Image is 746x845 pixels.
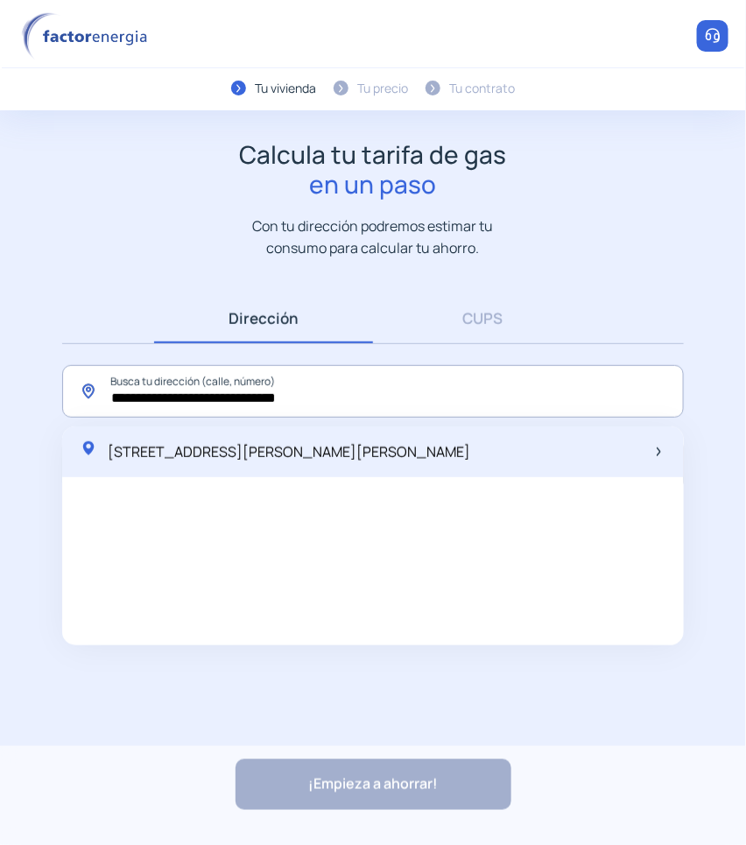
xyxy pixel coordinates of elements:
[108,442,470,461] span: [STREET_ADDRESS][PERSON_NAME][PERSON_NAME]
[240,140,507,199] h1: Calcula tu tarifa de gas
[704,27,721,45] img: llamar
[236,215,511,258] p: Con tu dirección podremos estimar tu consumo para calcular tu ahorro.
[357,79,408,98] div: Tu precio
[373,293,592,343] a: CUPS
[154,293,373,343] a: Dirección
[255,79,316,98] div: Tu vivienda
[18,12,158,60] img: logo factor
[657,447,661,456] img: arrow-next-item.svg
[240,170,507,200] span: en un paso
[80,440,97,457] img: location-pin-green.svg
[449,79,515,98] div: Tu contrato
